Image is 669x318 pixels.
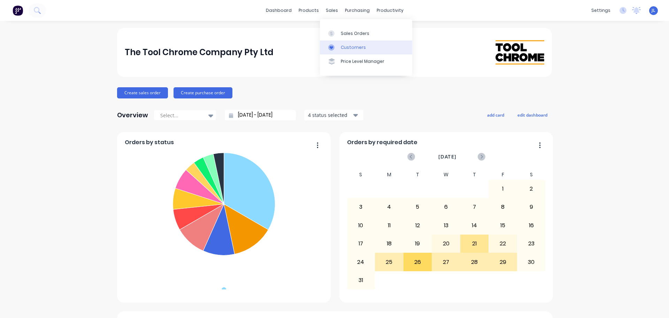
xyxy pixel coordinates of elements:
button: Create purchase order [174,87,232,98]
div: The Tool Chrome Company Pty Ltd [125,45,274,59]
span: Orders by status [125,138,174,147]
div: Price Level Manager [341,58,384,65]
a: dashboard [262,5,295,16]
div: products [295,5,322,16]
div: 1 [489,180,517,198]
div: 31 [347,272,375,289]
div: 22 [489,235,517,252]
div: F [489,170,517,180]
div: T [460,170,489,180]
div: 30 [517,253,545,271]
div: 27 [432,253,460,271]
a: Sales Orders [320,26,412,40]
img: The Tool Chrome Company Pty Ltd [495,40,544,64]
img: Factory [13,5,23,16]
div: Sales Orders [341,30,369,37]
div: 7 [461,198,489,216]
div: M [375,170,403,180]
div: 14 [461,217,489,234]
div: 28 [461,253,489,271]
div: 24 [347,253,375,271]
div: 9 [517,198,545,216]
div: 8 [489,198,517,216]
div: S [517,170,546,180]
div: Overview [117,108,148,122]
div: S [347,170,375,180]
div: 12 [404,217,432,234]
a: Customers [320,40,412,54]
div: 19 [404,235,432,252]
div: 20 [432,235,460,252]
div: 16 [517,217,545,234]
div: 6 [432,198,460,216]
div: 4 [375,198,403,216]
div: 29 [489,253,517,271]
div: 5 [404,198,432,216]
div: 10 [347,217,375,234]
div: sales [322,5,341,16]
span: JL [652,7,655,14]
span: [DATE] [438,153,456,161]
div: 23 [517,235,545,252]
span: Orders by required date [347,138,417,147]
div: 25 [375,253,403,271]
div: 11 [375,217,403,234]
div: 13 [432,217,460,234]
div: 17 [347,235,375,252]
div: 15 [489,217,517,234]
div: purchasing [341,5,373,16]
div: W [432,170,460,180]
a: Price Level Manager [320,54,412,68]
div: 2 [517,180,545,198]
button: Create sales order [117,87,168,98]
div: 4 status selected [308,111,352,119]
button: edit dashboard [513,110,552,119]
div: settings [588,5,614,16]
div: 3 [347,198,375,216]
div: 21 [461,235,489,252]
div: 18 [375,235,403,252]
div: T [403,170,432,180]
div: 26 [404,253,432,271]
button: add card [483,110,509,119]
div: productivity [373,5,407,16]
div: Customers [341,44,366,51]
button: 4 status selected [304,110,363,120]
